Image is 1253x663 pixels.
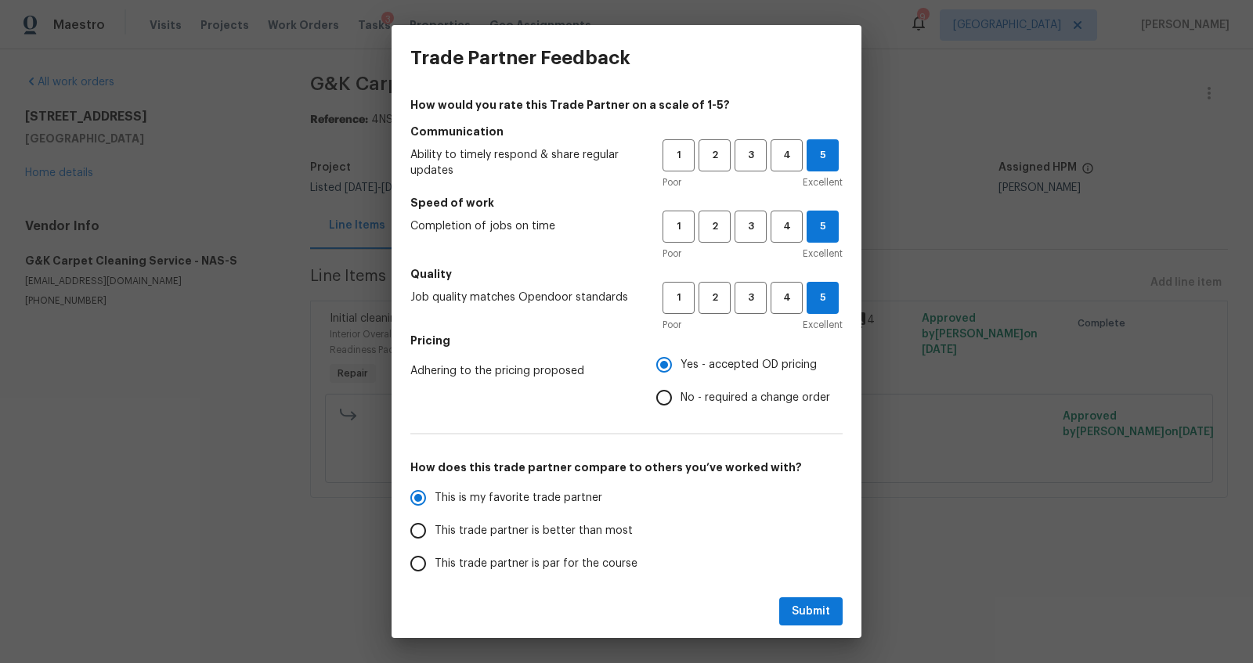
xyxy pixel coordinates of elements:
[410,124,843,139] h5: Communication
[807,218,838,236] span: 5
[699,282,731,314] button: 2
[700,218,729,236] span: 2
[803,317,843,333] span: Excellent
[772,289,801,307] span: 4
[656,348,843,414] div: Pricing
[807,146,838,164] span: 5
[771,139,803,171] button: 4
[663,282,695,314] button: 1
[410,266,843,282] h5: Quality
[772,218,801,236] span: 4
[664,218,693,236] span: 1
[663,211,695,243] button: 1
[410,47,630,69] h3: Trade Partner Feedback
[803,175,843,190] span: Excellent
[435,523,633,539] span: This trade partner is better than most
[771,211,803,243] button: 4
[807,139,839,171] button: 5
[663,317,681,333] span: Poor
[736,146,765,164] span: 3
[736,218,765,236] span: 3
[736,289,765,307] span: 3
[410,218,637,234] span: Completion of jobs on time
[700,289,729,307] span: 2
[700,146,729,164] span: 2
[779,597,843,626] button: Submit
[807,282,839,314] button: 5
[410,459,843,475] h5: How does this trade partner compare to others you’ve worked with?
[410,290,637,305] span: Job quality matches Opendoor standards
[410,333,843,348] h5: Pricing
[681,357,817,373] span: Yes - accepted OD pricing
[410,195,843,211] h5: Speed of work
[771,282,803,314] button: 4
[663,139,695,171] button: 1
[699,139,731,171] button: 2
[410,147,637,178] span: Ability to timely respond & share regular updates
[772,146,801,164] span: 4
[435,556,637,572] span: This trade partner is par for the course
[663,246,681,261] span: Poor
[410,481,843,646] div: How does this trade partner compare to others you’ve worked with?
[735,282,767,314] button: 3
[681,390,830,406] span: No - required a change order
[664,146,693,164] span: 1
[807,289,838,307] span: 5
[735,211,767,243] button: 3
[807,211,839,243] button: 5
[803,246,843,261] span: Excellent
[410,97,843,113] h4: How would you rate this Trade Partner on a scale of 1-5?
[664,289,693,307] span: 1
[663,175,681,190] span: Poor
[735,139,767,171] button: 3
[410,363,631,379] span: Adhering to the pricing proposed
[435,490,602,506] span: This is my favorite trade partner
[699,211,731,243] button: 2
[792,602,830,622] span: Submit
